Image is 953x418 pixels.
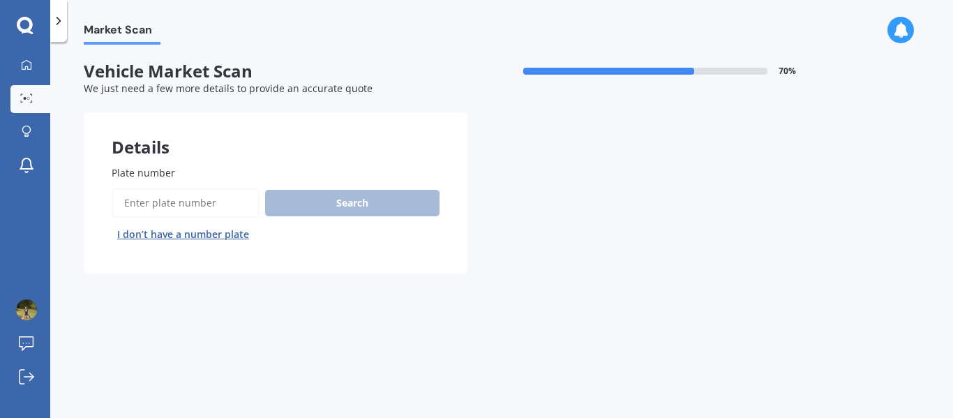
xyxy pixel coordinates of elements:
[84,112,467,154] div: Details
[112,188,260,218] input: Enter plate number
[779,66,796,76] span: 70 %
[84,61,467,82] span: Vehicle Market Scan
[84,82,373,95] span: We just need a few more details to provide an accurate quote
[16,299,37,320] img: picture
[112,166,175,179] span: Plate number
[84,23,160,42] span: Market Scan
[112,223,255,246] button: I don’t have a number plate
